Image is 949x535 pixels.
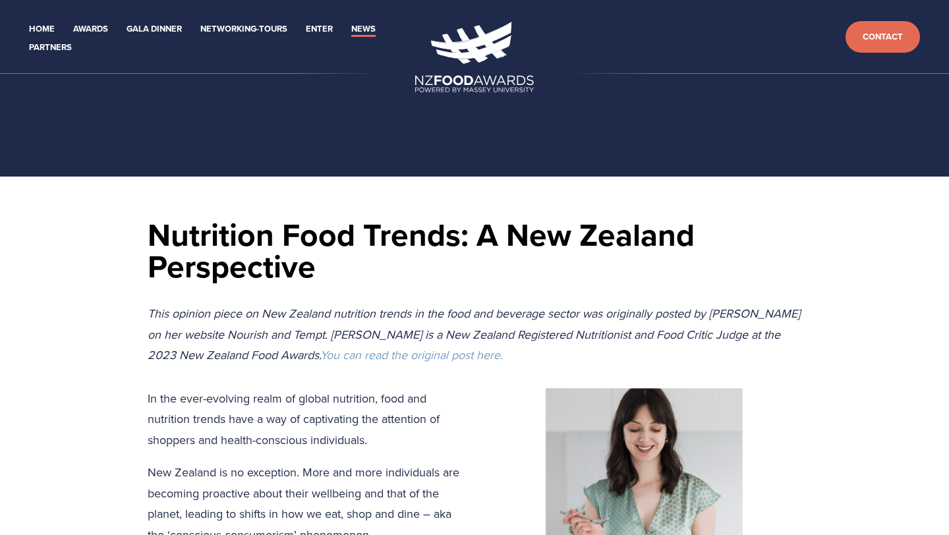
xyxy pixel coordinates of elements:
[846,21,920,53] a: Contact
[148,388,801,451] p: In the ever-evolving realm of global nutrition, food and nutrition trends have a way of captivati...
[148,305,803,363] em: This opinion piece on New Zealand nutrition trends in the food and beverage sector was originally...
[73,22,108,37] a: Awards
[200,22,287,37] a: Networking-Tours
[351,22,376,37] a: News
[148,219,801,282] h1: Nutrition Food Trends: A New Zealand Perspective
[29,22,55,37] a: Home
[29,40,72,55] a: Partners
[127,22,182,37] a: Gala Dinner
[320,347,503,363] a: You can read the original post here.
[306,22,333,37] a: Enter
